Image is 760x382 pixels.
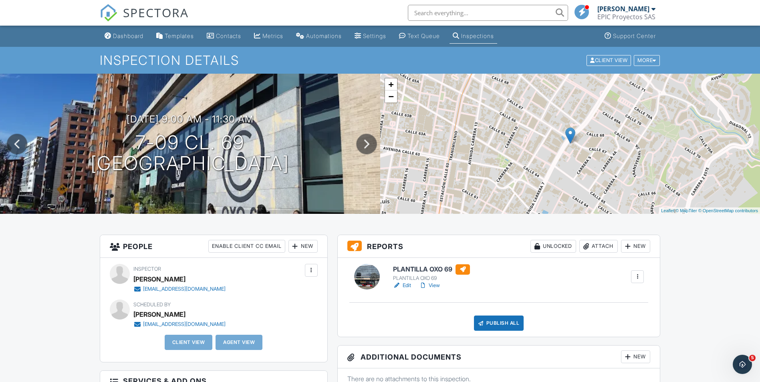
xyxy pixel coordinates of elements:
div: Dashboard [113,32,143,39]
h3: Additional Documents [338,346,660,368]
span: 5 [749,355,756,361]
a: © OpenStreetMap contributors [698,208,758,213]
div: Enable Client CC Email [208,240,285,253]
a: PLANTILLA OXO 69 PLANTILLA OXO 69 [393,264,470,282]
a: Leaflet [661,208,674,213]
div: Templates [165,32,194,39]
div: New [288,240,318,253]
a: Text Queue [396,29,443,44]
span: SPECTORA [123,4,189,21]
div: Support Center [613,32,656,39]
a: Zoom out [385,90,397,103]
img: The Best Home Inspection Software - Spectora [100,4,117,22]
div: Text Queue [407,32,440,39]
h3: People [100,235,327,258]
div: Automations [306,32,342,39]
h3: [DATE] 9:00 am - 11:30 am [127,114,254,125]
a: Dashboard [101,29,147,44]
h3: Reports [338,235,660,258]
h1: 7-09 Cl. 69 [GEOGRAPHIC_DATA] [91,132,289,175]
div: Attach [579,240,618,253]
div: Contacts [216,32,241,39]
div: Metrics [262,32,283,39]
div: Inspections [461,32,494,39]
div: [PERSON_NAME] [597,5,649,13]
a: Inspections [450,29,497,44]
div: New [621,240,650,253]
div: PLANTILLA OXO 69 [393,275,470,281]
a: Metrics [251,29,286,44]
div: [PERSON_NAME] [133,308,185,320]
a: Contacts [204,29,244,44]
div: [EMAIL_ADDRESS][DOMAIN_NAME] [143,286,226,292]
input: Search everything... [408,5,568,21]
a: [EMAIL_ADDRESS][DOMAIN_NAME] [133,285,226,293]
a: © MapTiler [675,208,697,213]
iframe: Intercom live chat [733,355,752,374]
div: Publish All [474,316,524,331]
div: | [659,207,760,214]
a: Settings [351,29,389,44]
span: Scheduled By [133,302,171,308]
span: Inspector [133,266,161,272]
div: More [634,55,660,66]
div: [PERSON_NAME] [133,273,185,285]
div: Client View [587,55,631,66]
div: EPIC Proyectos SAS [597,13,655,21]
a: Zoom in [385,78,397,90]
div: Unlocked [530,240,576,253]
div: [EMAIL_ADDRESS][DOMAIN_NAME] [143,321,226,328]
a: Automations (Basic) [293,29,345,44]
a: Support Center [601,29,659,44]
h1: Inspection Details [100,53,661,67]
a: [EMAIL_ADDRESS][DOMAIN_NAME] [133,320,226,328]
a: Edit [393,281,411,290]
div: Settings [363,32,386,39]
div: New [621,350,650,363]
h6: PLANTILLA OXO 69 [393,264,470,275]
a: Templates [153,29,197,44]
a: SPECTORA [100,11,189,28]
a: Client View [586,57,633,63]
a: View [419,281,440,290]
